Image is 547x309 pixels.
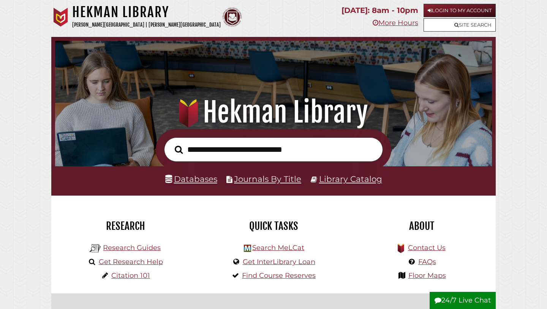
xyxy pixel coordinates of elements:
[353,220,490,233] h2: About
[72,4,221,21] h1: Hekman Library
[111,271,150,280] a: Citation 101
[234,174,301,184] a: Journals By Title
[51,8,70,27] img: Calvin University
[63,96,484,129] h1: Hekman Library
[424,4,496,17] a: Login to My Account
[244,245,251,252] img: Hekman Library Logo
[90,243,101,254] img: Hekman Library Logo
[72,21,221,29] p: [PERSON_NAME][GEOGRAPHIC_DATA] | [PERSON_NAME][GEOGRAPHIC_DATA]
[242,271,316,280] a: Find Course Reserves
[373,19,418,27] a: More Hours
[223,8,242,27] img: Calvin Theological Seminary
[341,4,418,17] p: [DATE]: 8am - 10pm
[243,258,315,266] a: Get InterLibrary Loan
[165,174,217,184] a: Databases
[57,220,194,233] h2: Research
[252,244,304,252] a: Search MeLCat
[175,145,183,154] i: Search
[103,244,161,252] a: Research Guides
[424,18,496,32] a: Site Search
[408,271,446,280] a: Floor Maps
[205,220,342,233] h2: Quick Tasks
[99,258,163,266] a: Get Research Help
[418,258,436,266] a: FAQs
[319,174,382,184] a: Library Catalog
[408,244,446,252] a: Contact Us
[171,143,187,156] button: Search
